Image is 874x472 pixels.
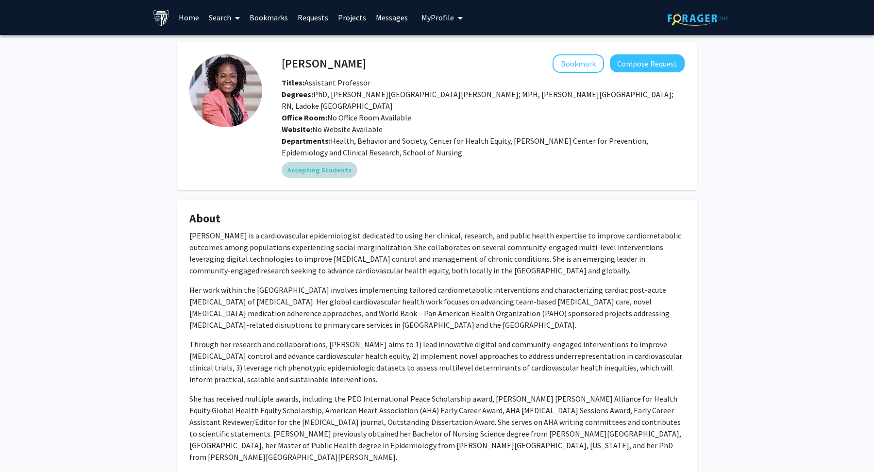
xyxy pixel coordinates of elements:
span: Assistant Professor [282,78,370,87]
span: My Profile [421,13,454,22]
h4: [PERSON_NAME] [282,54,366,72]
b: Degrees: [282,89,313,99]
b: Website: [282,124,312,134]
span: No Website Available [282,124,383,134]
a: Messages [371,0,413,34]
span: Health, Behavior and Society, Center for Health Equity, [PERSON_NAME] Center for Prevention, Epid... [282,136,648,157]
p: She has received multiple awards, including the PEO International Peace Scholarship award, [PERSO... [189,393,685,463]
b: Office Room: [282,113,327,122]
a: Requests [293,0,333,34]
img: ForagerOne Logo [668,11,728,26]
span: No Office Room Available [282,113,411,122]
p: Her work within the [GEOGRAPHIC_DATA] involves implementing tailored cardiometabolic intervention... [189,284,685,331]
iframe: Chat [7,428,41,465]
a: Search [204,0,245,34]
mat-chip: Accepting Students [282,162,357,178]
a: Projects [333,0,371,34]
b: Titles: [282,78,304,87]
b: Departments: [282,136,331,146]
button: Add Bunmi Ogungbe to Bookmarks [553,54,604,73]
p: [PERSON_NAME] is a cardiovascular epidemiologist dedicated to using her clinical, research, and p... [189,230,685,276]
button: Compose Request to Bunmi Ogungbe [610,54,685,72]
img: Profile Picture [189,54,262,127]
img: Johns Hopkins University Logo [153,9,170,26]
a: Bookmarks [245,0,293,34]
h4: About [189,212,685,226]
a: Home [174,0,204,34]
span: PhD, [PERSON_NAME][GEOGRAPHIC_DATA][PERSON_NAME]; MPH, [PERSON_NAME][GEOGRAPHIC_DATA]; RN, Ladoke... [282,89,673,111]
p: Through her research and collaborations, [PERSON_NAME] aims to 1) lead innovative digital and com... [189,338,685,385]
